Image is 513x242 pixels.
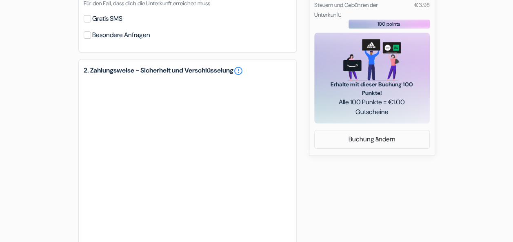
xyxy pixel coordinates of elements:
[314,1,378,18] small: Steuern und Gebühren der Unterkunft:
[315,132,429,147] a: Buchung ändern
[84,66,291,76] h5: 2. Zahlungsweise - Sicherheit und Verschlüsselung
[233,66,243,76] a: error_outline
[324,80,420,97] span: Erhalte mit dieser Buchung 100 Punkte!
[414,1,429,9] small: €3.98
[343,39,401,80] img: gift_card_hero_new.png
[378,20,400,28] span: 100 points
[92,29,150,41] label: Besondere Anfragen
[92,13,122,24] label: Gratis SMS
[324,97,420,117] span: Alle 100 Punkte = €1.00 Gutscheine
